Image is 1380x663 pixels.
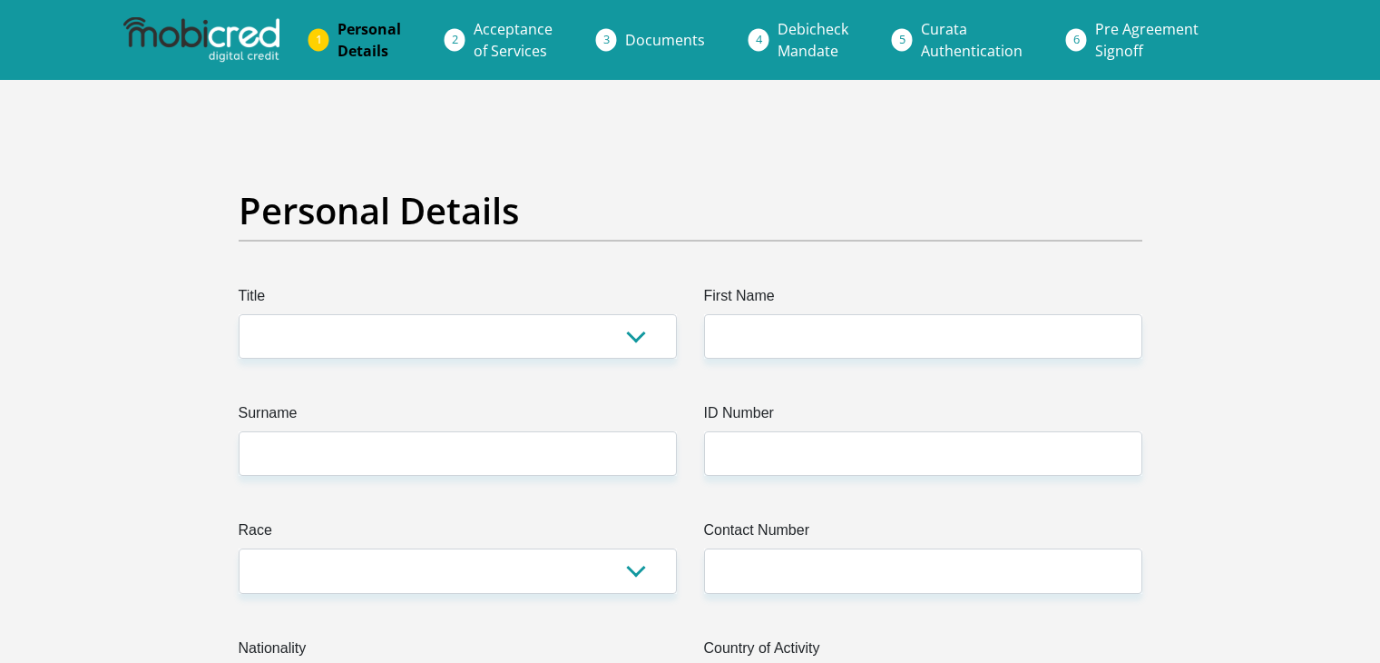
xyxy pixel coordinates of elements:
[704,314,1142,359] input: First Name
[763,11,863,69] a: DebicheckMandate
[474,19,553,61] span: Acceptance of Services
[1095,19,1199,61] span: Pre Agreement Signoff
[921,19,1023,61] span: Curata Authentication
[239,431,677,476] input: Surname
[906,11,1037,69] a: CurataAuthentication
[1081,11,1213,69] a: Pre AgreementSignoff
[239,189,1142,233] h2: Personal Details
[123,17,279,63] img: mobicred logo
[704,431,1142,476] input: ID Number
[239,402,677,431] label: Surname
[611,22,719,58] a: Documents
[625,30,705,50] span: Documents
[704,520,1142,549] label: Contact Number
[459,11,567,69] a: Acceptanceof Services
[323,11,416,69] a: PersonalDetails
[239,285,677,314] label: Title
[704,285,1142,314] label: First Name
[338,19,401,61] span: Personal Details
[704,402,1142,431] label: ID Number
[239,520,677,549] label: Race
[778,19,848,61] span: Debicheck Mandate
[704,549,1142,593] input: Contact Number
